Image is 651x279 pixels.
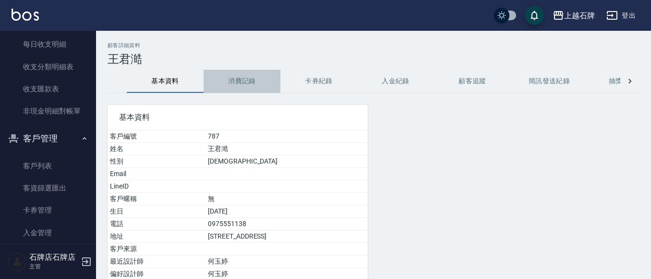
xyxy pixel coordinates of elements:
[280,70,357,93] button: 卡券紀錄
[4,56,92,78] a: 收支分類明細表
[4,100,92,122] a: 非現金明細對帳單
[4,177,92,199] a: 客資篩選匯出
[108,218,205,230] td: 電話
[29,253,78,262] h5: 石牌店石牌店
[4,222,92,244] a: 入金管理
[205,230,368,243] td: [STREET_ADDRESS]
[119,113,356,122] span: 基本資料
[603,7,639,25] button: 登出
[434,70,511,93] button: 顧客追蹤
[108,243,205,255] td: 客戶來源
[205,205,368,218] td: [DATE]
[29,262,78,271] p: 主管
[108,205,205,218] td: 生日
[4,78,92,100] a: 收支匯款表
[205,255,368,268] td: 何玉婷
[108,168,205,180] td: Email
[549,6,599,25] button: 上越石牌
[525,6,544,25] button: save
[205,218,368,230] td: 0975551138
[564,10,595,22] div: 上越石牌
[108,42,639,49] h2: 顧客詳細資料
[108,52,639,66] h3: 王君澔
[8,252,27,271] img: Person
[108,180,205,193] td: LineID
[205,130,368,143] td: 787
[205,143,368,155] td: 王君澔
[204,70,280,93] button: 消費記錄
[108,130,205,143] td: 客戶編號
[4,199,92,221] a: 卡券管理
[4,33,92,55] a: 每日收支明細
[127,70,204,93] button: 基本資料
[108,255,205,268] td: 最近設計師
[511,70,588,93] button: 簡訊發送紀錄
[108,155,205,168] td: 性別
[4,126,92,151] button: 客戶管理
[12,9,39,21] img: Logo
[205,155,368,168] td: [DEMOGRAPHIC_DATA]
[108,193,205,205] td: 客戶暱稱
[357,70,434,93] button: 入金紀錄
[205,193,368,205] td: 無
[108,143,205,155] td: 姓名
[108,230,205,243] td: 地址
[4,155,92,177] a: 客戶列表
